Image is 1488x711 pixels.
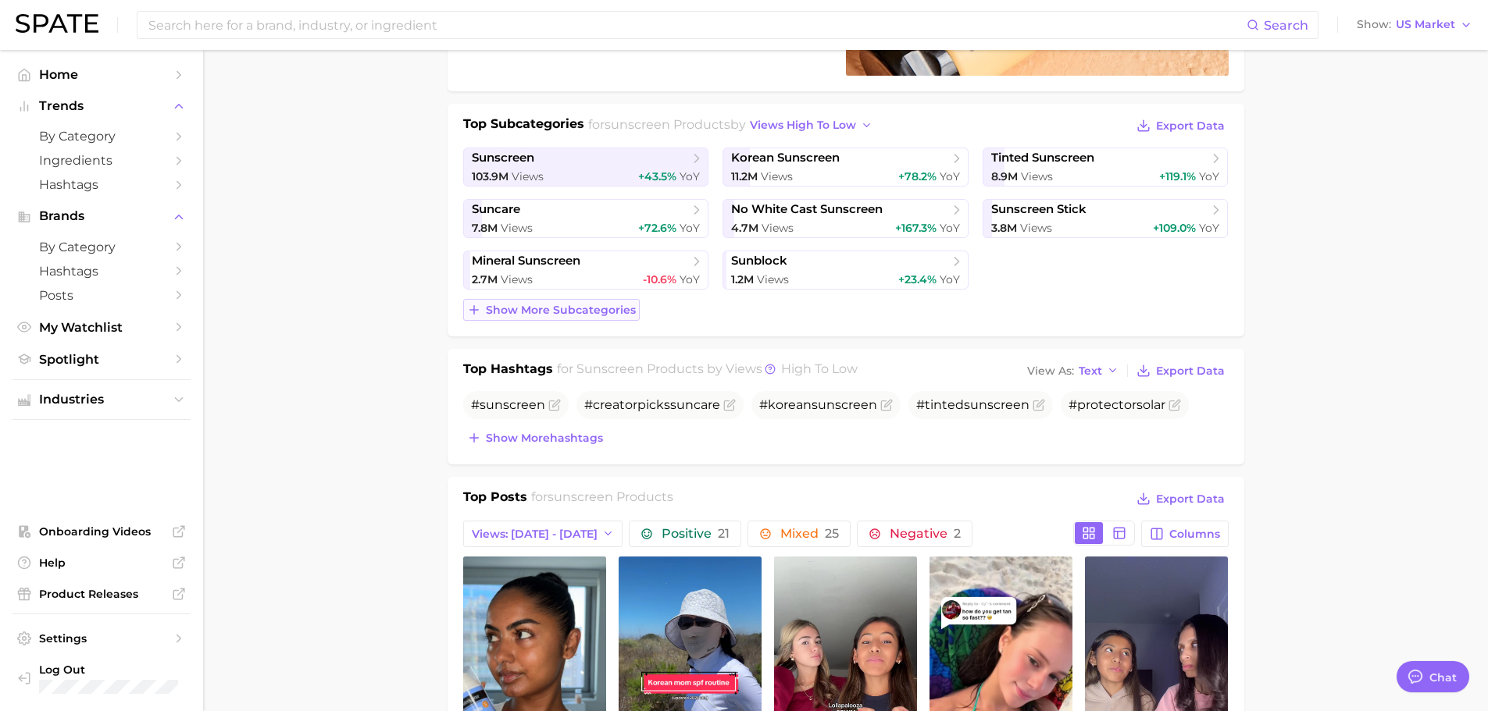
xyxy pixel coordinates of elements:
[940,272,960,286] span: YoY
[954,526,961,541] span: 2
[512,169,544,183] span: Views
[731,151,840,165] span: korean sunscreen
[1156,119,1225,133] span: Export Data
[463,148,709,187] a: sunscreen103.9m Views+43.5% YoY
[12,388,191,411] button: Industries
[1357,20,1391,29] span: Show
[12,315,191,340] a: My Watchlist
[1169,528,1220,541] span: Columns
[1027,367,1074,375] span: View As
[39,631,164,645] span: Settings
[964,397,1029,412] span: sunscreen
[39,320,164,335] span: My Watchlist
[588,117,877,132] span: for by
[39,240,164,254] span: by Category
[916,397,1029,412] span: #tinted
[1199,169,1219,183] span: YoY
[463,521,623,547] button: Views: [DATE] - [DATE]
[486,304,636,317] span: Show more subcategories
[39,67,164,82] span: Home
[1033,399,1045,411] button: Flag as miscategorized or irrelevant
[761,169,793,183] span: Views
[501,272,533,286] span: Views
[890,528,961,540] span: Negative
[39,587,164,601] span: Product Releases
[723,399,736,411] button: Flag as miscategorized or irrelevant
[605,117,730,132] span: sunscreen products
[746,115,877,136] button: views high to low
[991,202,1087,217] span: sunscreen stick
[39,663,239,677] span: Log Out
[1156,364,1225,378] span: Export Data
[731,169,758,183] span: 11.2m
[12,235,191,259] a: by Category
[723,251,969,290] a: sunblock1.2m Views+23.4% YoY
[39,264,164,279] span: Hashtags
[12,172,191,197] a: Hashtags
[39,153,164,168] span: Ingredients
[472,221,498,235] span: 7.8m
[39,209,164,223] span: Brands
[12,283,191,308] a: Posts
[898,169,937,183] span: +78.2%
[643,272,676,286] span: -10.6%
[576,361,704,376] span: sunscreen products
[584,397,720,412] span: #creatorpickssuncare
[895,221,937,235] span: +167.3%
[762,221,794,235] span: Views
[12,204,191,228] button: Brands
[557,360,858,382] h2: for by Views
[1020,221,1052,235] span: Views
[501,221,533,235] span: Views
[638,169,676,183] span: +43.5%
[16,14,98,33] img: SPATE
[1396,20,1455,29] span: US Market
[480,397,545,412] span: sunscreen
[723,199,969,238] a: no white cast sunscreen4.7m Views+167.3% YoY
[548,399,561,411] button: Flag as miscategorized or irrelevant
[472,202,520,217] span: suncare
[983,199,1229,238] a: sunscreen stick3.8m Views+109.0% YoY
[463,360,553,382] h1: Top Hashtags
[750,119,856,132] span: views high to low
[39,524,164,539] span: Onboarding Videos
[983,148,1229,187] a: tinted sunscreen8.9m Views+119.1% YoY
[486,432,603,445] span: Show more hashtags
[39,393,164,407] span: Industries
[463,488,527,511] h1: Top Posts
[1023,361,1123,381] button: View AsText
[39,352,164,367] span: Spotlight
[825,526,839,541] span: 25
[991,169,1018,183] span: 8.9m
[1079,367,1102,375] span: Text
[12,62,191,87] a: Home
[880,399,893,411] button: Flag as miscategorized or irrelevant
[12,551,191,574] a: Help
[12,582,191,606] a: Product Releases
[898,272,937,286] span: +23.4%
[472,528,598,541] span: Views: [DATE] - [DATE]
[463,199,709,238] a: suncare7.8m Views+72.6% YoY
[12,148,191,172] a: Ingredients
[12,259,191,283] a: Hashtags
[472,151,534,165] span: sunscreen
[759,397,877,412] span: #korean
[680,272,700,286] span: YoY
[680,221,700,235] span: YoY
[12,124,191,148] a: by Category
[638,221,676,235] span: +72.6%
[1133,488,1228,510] button: Export Data
[531,488,673,511] h2: for
[39,177,164,192] span: Hashtags
[662,528,730,540] span: Positive
[731,221,758,235] span: 4.7m
[463,115,584,138] h1: Top Subcategories
[1169,399,1181,411] button: Flag as miscategorized or irrelevant
[1353,15,1476,35] button: ShowUS Market
[1133,360,1228,382] button: Export Data
[757,272,789,286] span: Views
[991,221,1017,235] span: 3.8m
[1264,18,1308,33] span: Search
[1153,221,1196,235] span: +109.0%
[463,251,709,290] a: mineral sunscreen2.7m Views-10.6% YoY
